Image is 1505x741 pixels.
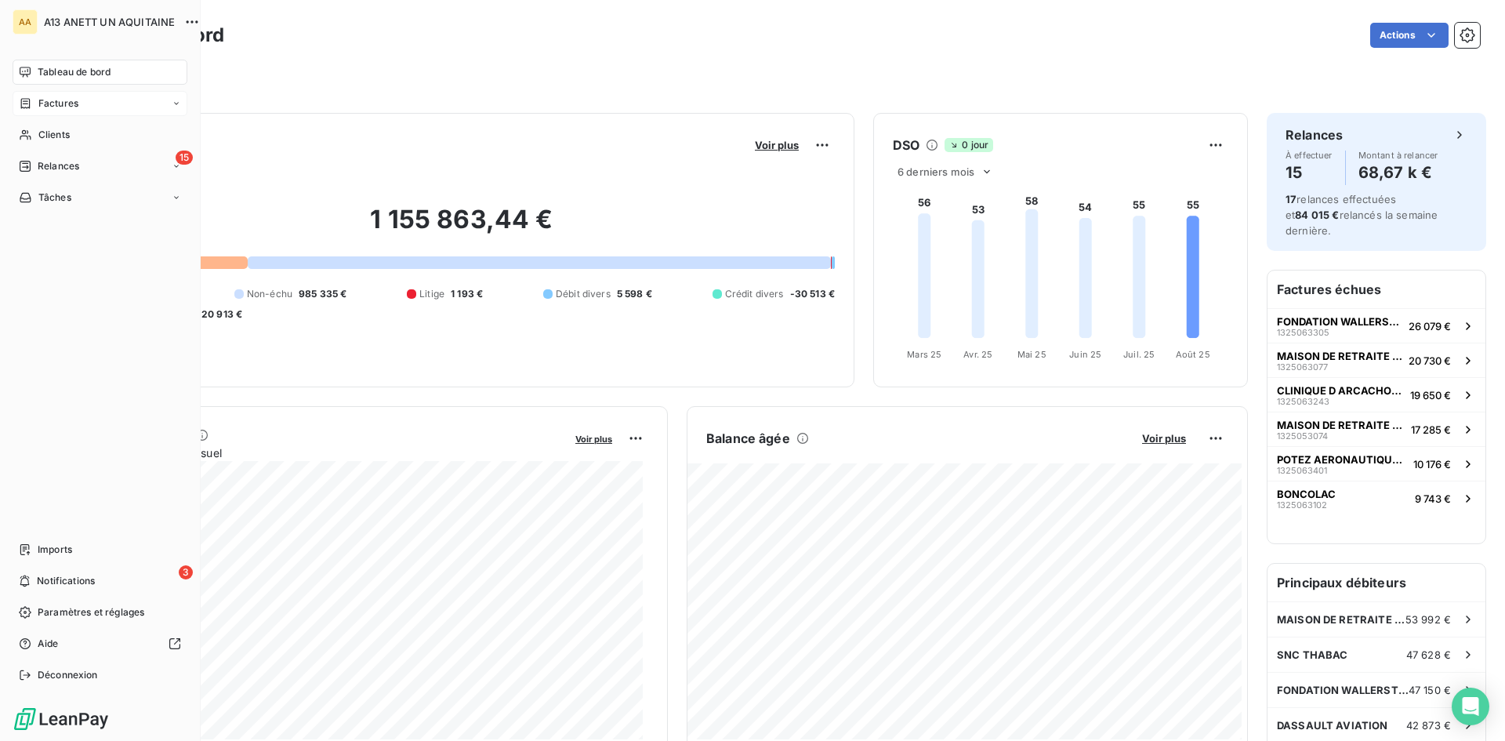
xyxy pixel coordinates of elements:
span: Clients [38,128,70,142]
span: Notifications [37,574,95,588]
span: 1325063077 [1277,362,1328,372]
span: 5 598 € [617,287,652,301]
tspan: Juil. 25 [1123,349,1155,360]
span: 53 992 € [1405,613,1451,626]
span: 20 730 € [1409,354,1451,367]
button: MAISON DE RETRAITE [GEOGRAPHIC_DATA]132506307720 730 € [1267,343,1485,377]
span: A13 ANETT UN AQUITAINE [44,16,175,28]
button: Voir plus [571,431,617,445]
a: Factures [13,91,187,116]
span: Relances [38,159,79,173]
h2: 1 155 863,44 € [89,204,835,251]
h6: Factures échues [1267,271,1485,308]
span: Déconnexion [38,668,98,682]
div: AA [13,9,38,35]
span: 1325053074 [1277,431,1328,441]
span: 26 079 € [1409,320,1451,332]
span: Voir plus [1142,432,1186,445]
span: Voir plus [575,434,612,445]
span: 3 [179,565,193,579]
a: Clients [13,122,187,147]
h6: Relances [1286,125,1343,144]
span: Chiffre d'affaires mensuel [89,445,564,461]
div: Open Intercom Messenger [1452,688,1489,725]
span: 1325063102 [1277,500,1327,510]
h4: 15 [1286,160,1333,185]
button: MAISON DE RETRAITE [GEOGRAPHIC_DATA]132505307417 285 € [1267,412,1485,446]
span: DASSAULT AVIATION [1277,719,1388,732]
a: 15Relances [13,154,187,179]
span: 6 derniers mois [898,165,974,178]
span: 17 [1286,193,1296,205]
button: Voir plus [750,138,803,152]
span: Voir plus [755,139,799,151]
span: Non-échu [247,287,292,301]
span: Aide [38,637,59,651]
button: CLINIQUE D ARCACHON PLAT132506324319 650 € [1267,377,1485,412]
span: MAISON DE RETRAITE [GEOGRAPHIC_DATA] [1277,613,1405,626]
h6: Principaux débiteurs [1267,564,1485,601]
span: 1325063401 [1277,466,1327,475]
a: Aide [13,631,187,656]
h4: 68,67 k € [1358,160,1438,185]
span: Paramètres et réglages [38,605,144,619]
span: 42 873 € [1406,719,1451,732]
span: Débit divers [556,287,611,301]
h6: DSO [893,136,919,154]
span: 1325063243 [1277,397,1329,406]
span: À effectuer [1286,151,1333,160]
tspan: Juin 25 [1069,349,1101,360]
span: 17 285 € [1411,423,1451,436]
span: Imports [38,543,72,557]
span: 19 650 € [1410,389,1451,401]
span: 47 150 € [1409,684,1451,696]
span: 0 jour [945,138,993,152]
span: FONDATION WALLERSTEIN [1277,315,1402,328]
a: Paramètres et réglages [13,600,187,625]
span: 1325063305 [1277,328,1329,337]
a: Tableau de bord [13,60,187,85]
span: 10 176 € [1413,458,1451,470]
span: 47 628 € [1406,648,1451,661]
h6: Balance âgée [706,429,790,448]
span: 985 335 € [299,287,346,301]
button: FONDATION WALLERSTEIN132506330526 079 € [1267,308,1485,343]
span: Montant à relancer [1358,151,1438,160]
tspan: Mai 25 [1017,349,1046,360]
span: Factures [38,96,78,111]
span: POTEZ AERONAUTIQUE BAT FOUGA [1277,453,1407,466]
span: FONDATION WALLERSTEIN [1277,684,1409,696]
span: CLINIQUE D ARCACHON PLAT [1277,384,1404,397]
span: 9 743 € [1415,492,1451,505]
span: Tableau de bord [38,65,111,79]
tspan: Août 25 [1176,349,1210,360]
button: Actions [1370,23,1449,48]
tspan: Avr. 25 [963,349,992,360]
span: MAISON DE RETRAITE [GEOGRAPHIC_DATA] [1277,419,1405,431]
span: -30 513 € [790,287,835,301]
span: BONCOLAC [1277,488,1336,500]
span: Tâches [38,191,71,205]
button: BONCOLAC13250631029 743 € [1267,481,1485,515]
img: Logo LeanPay [13,706,110,732]
a: Imports [13,537,187,562]
span: 1 193 € [451,287,483,301]
span: relances effectuées et relancés la semaine dernière. [1286,193,1438,237]
a: Tâches [13,185,187,210]
span: 15 [176,151,193,165]
tspan: Mars 25 [907,349,941,360]
span: Litige [419,287,444,301]
button: Voir plus [1137,431,1191,445]
button: POTEZ AERONAUTIQUE BAT FOUGA132506340110 176 € [1267,446,1485,481]
span: -20 913 € [197,307,242,321]
span: MAISON DE RETRAITE [GEOGRAPHIC_DATA] [1277,350,1402,362]
span: Crédit divers [725,287,784,301]
span: 84 015 € [1295,209,1339,221]
span: SNC THABAC [1277,648,1348,661]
